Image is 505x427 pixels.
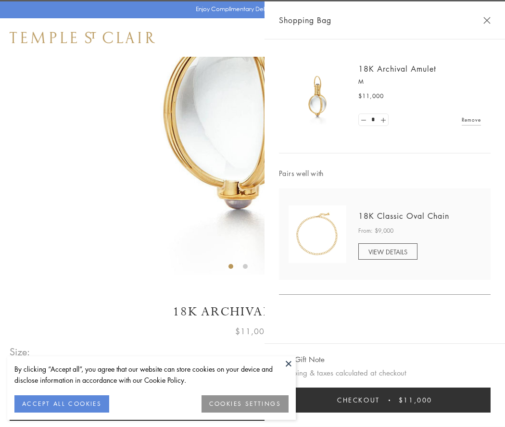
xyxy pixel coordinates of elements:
[279,14,331,26] span: Shopping Bag
[196,4,305,14] p: Enjoy Complimentary Delivery & Returns
[14,364,289,386] div: By clicking “Accept all”, you agree that our website can store cookies on your device and disclos...
[289,205,346,263] img: N88865-OV18
[279,353,325,365] button: Add Gift Note
[358,211,449,221] a: 18K Classic Oval Chain
[378,114,388,126] a: Set quantity to 2
[279,168,491,179] span: Pairs well with
[289,67,346,125] img: 18K Archival Amulet
[279,367,491,379] p: Shipping & taxes calculated at checkout
[358,226,393,236] span: From: $9,000
[14,395,109,413] button: ACCEPT ALL COOKIES
[358,243,417,260] a: VIEW DETAILS
[368,247,407,256] span: VIEW DETAILS
[10,344,31,360] span: Size:
[235,325,270,338] span: $11,000
[359,114,368,126] a: Set quantity to 0
[483,17,491,24] button: Close Shopping Bag
[358,77,481,87] p: M
[10,303,495,320] h1: 18K Archival Amulet
[358,63,436,74] a: 18K Archival Amulet
[337,395,380,405] span: Checkout
[358,91,384,101] span: $11,000
[279,388,491,413] button: Checkout $11,000
[10,32,155,43] img: Temple St. Clair
[462,114,481,125] a: Remove
[399,395,432,405] span: $11,000
[202,395,289,413] button: COOKIES SETTINGS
